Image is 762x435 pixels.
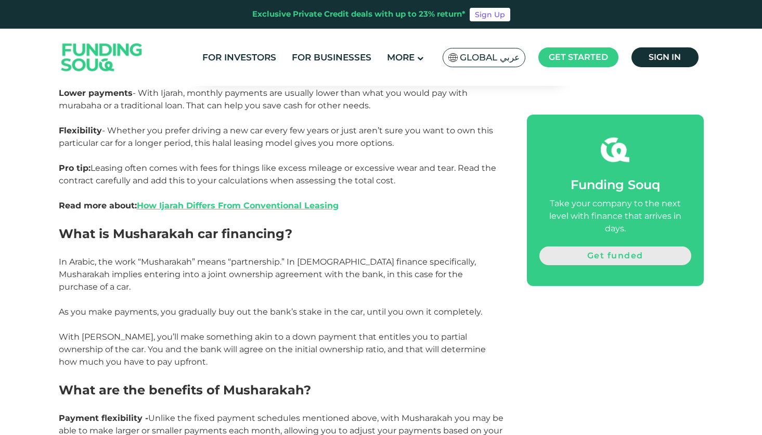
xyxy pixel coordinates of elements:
[59,126,493,148] span: - Whether you prefer driving a new car every few years or just aren’t sure you want to own this p...
[448,53,458,62] img: SA Flag
[601,135,629,164] img: fsicon
[59,88,133,98] span: Lower payments
[59,382,311,397] span: What are the benefits of Musharakah?
[539,197,691,235] div: Take your company to the next level with finance that arrives in days.
[387,52,415,63] span: More
[59,413,148,423] span: Payment flexibility -
[59,126,102,135] span: Flexibility
[59,307,482,317] span: As you make payments, you gradually buy out the bank’s stake in the car, until you own it complet...
[59,88,468,110] span: - With Ijarah, monthly payments are usually lower than what you would pay with murabaha or a trad...
[59,201,339,210] strong: Read more about:
[649,52,681,62] span: Sign in
[59,163,91,173] span: Pro tip:
[289,49,374,66] a: For Businesses
[470,8,510,21] a: Sign Up
[539,246,691,265] a: Get funded
[51,31,153,84] img: Logo
[460,52,520,64] span: Global عربي
[631,47,699,67] a: Sign in
[59,163,496,210] span: Leasing often comes with fees for things like excess mileage or excessive wear and tear. Read the...
[571,177,660,192] span: Funding Souq
[549,52,608,62] span: Get started
[59,226,292,241] strong: What is Musharakah car financing?
[59,257,476,292] span: In Arabic, the work “Musharakah” means “partnership.” In [DEMOGRAPHIC_DATA] finance specifically,...
[59,332,486,367] span: With [PERSON_NAME], you’ll make something akin to a down payment that entitles you to partial own...
[200,49,279,66] a: For Investors
[137,201,339,210] a: How Ijarah Differs From Conventional Leasing
[252,8,466,20] div: Exclusive Private Credit deals with up to 23% return*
